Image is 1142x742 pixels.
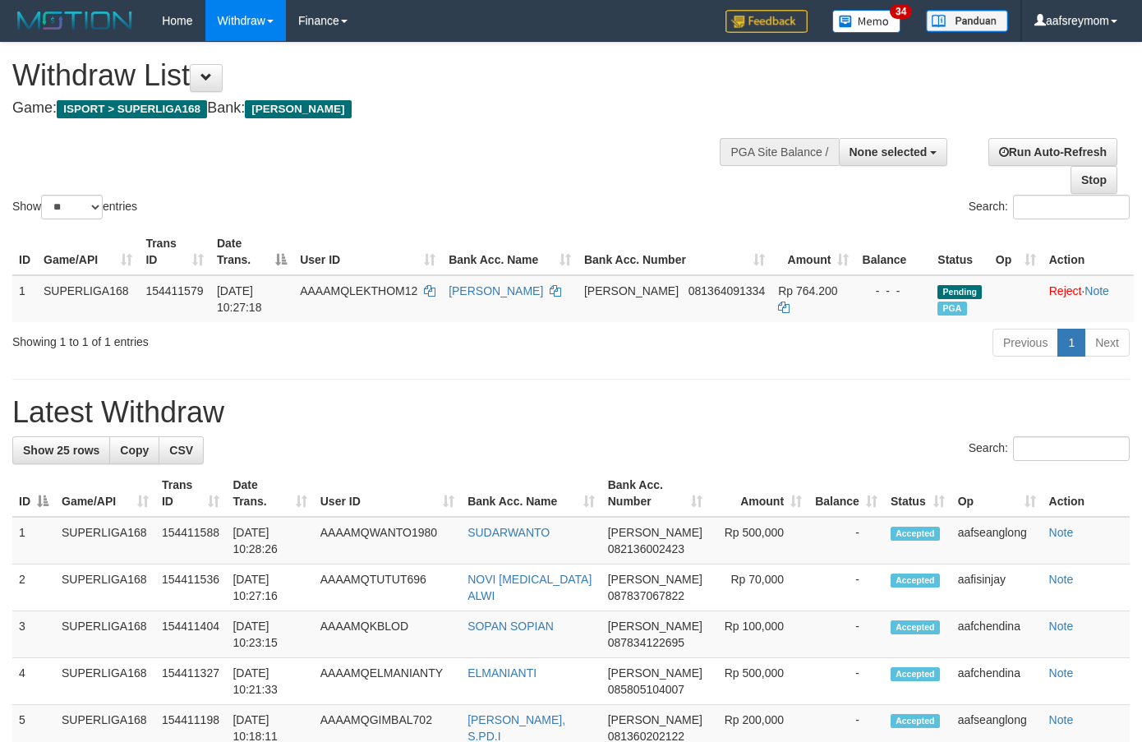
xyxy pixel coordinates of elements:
th: Balance: activate to sort column ascending [808,470,884,517]
a: Note [1049,526,1074,539]
td: SUPERLIGA168 [55,611,155,658]
a: Stop [1071,166,1117,194]
h1: Latest Withdraw [12,396,1130,429]
span: Accepted [891,574,940,588]
span: Copy 085805104007 to clipboard [608,683,684,696]
th: Trans ID: activate to sort column ascending [139,228,210,275]
th: Bank Acc. Name: activate to sort column ascending [442,228,578,275]
span: Copy 087837067822 to clipboard [608,589,684,602]
a: Show 25 rows [12,436,110,464]
span: Copy [120,444,149,457]
td: Rp 500,000 [709,658,808,705]
td: [DATE] 10:23:15 [226,611,313,658]
span: Show 25 rows [23,444,99,457]
td: aafchendina [951,658,1043,705]
input: Search: [1013,436,1130,461]
span: [PERSON_NAME] [608,620,702,633]
td: aafchendina [951,611,1043,658]
span: Marked by aafounsreynich [937,302,966,316]
td: AAAAMQTUTUT696 [314,565,461,611]
a: [PERSON_NAME] [449,284,543,297]
label: Search: [969,436,1130,461]
th: Amount: activate to sort column ascending [709,470,808,517]
a: Next [1084,329,1130,357]
td: SUPERLIGA168 [37,275,139,322]
a: Previous [992,329,1058,357]
th: Game/API: activate to sort column ascending [37,228,139,275]
input: Search: [1013,195,1130,219]
td: 4 [12,658,55,705]
th: User ID: activate to sort column ascending [293,228,442,275]
a: Copy [109,436,159,464]
td: Rp 100,000 [709,611,808,658]
td: - [808,611,884,658]
td: 1 [12,517,55,565]
span: Rp 764.200 [778,284,837,297]
th: Action [1043,470,1130,517]
td: 154411327 [155,658,226,705]
td: - [808,658,884,705]
span: ISPORT > SUPERLIGA168 [57,100,207,118]
td: 1 [12,275,37,322]
span: [PERSON_NAME] [608,573,702,586]
span: [PERSON_NAME] [608,666,702,680]
td: 154411404 [155,611,226,658]
td: AAAAMQWANTO1980 [314,517,461,565]
span: [PERSON_NAME] [608,526,702,539]
th: Bank Acc. Number: activate to sort column ascending [578,228,771,275]
a: Note [1049,620,1074,633]
td: SUPERLIGA168 [55,517,155,565]
select: Showentries [41,195,103,219]
span: AAAAMQLEKTHOM12 [300,284,417,297]
span: [PERSON_NAME] [245,100,351,118]
td: SUPERLIGA168 [55,658,155,705]
span: 154411579 [145,284,203,297]
a: ELMANIANTI [467,666,536,680]
td: AAAAMQKBLOD [314,611,461,658]
td: - [808,565,884,611]
div: PGA Site Balance / [720,138,838,166]
th: Date Trans.: activate to sort column descending [210,228,293,275]
th: Game/API: activate to sort column ascending [55,470,155,517]
td: - [808,517,884,565]
span: [PERSON_NAME] [608,713,702,726]
span: Pending [937,285,982,299]
td: AAAAMQELMANIANTY [314,658,461,705]
span: Copy 081364091334 to clipboard [688,284,765,297]
th: Op: activate to sort column ascending [951,470,1043,517]
th: Bank Acc. Name: activate to sort column ascending [461,470,601,517]
span: [PERSON_NAME] [584,284,679,297]
span: Accepted [891,620,940,634]
button: None selected [839,138,948,166]
a: SUDARWANTO [467,526,550,539]
th: Status [931,228,989,275]
td: Rp 500,000 [709,517,808,565]
img: Button%20Memo.svg [832,10,901,33]
a: CSV [159,436,204,464]
a: 1 [1057,329,1085,357]
th: Date Trans.: activate to sort column ascending [226,470,313,517]
td: [DATE] 10:28:26 [226,517,313,565]
a: Note [1049,713,1074,726]
td: 154411588 [155,517,226,565]
label: Search: [969,195,1130,219]
span: Accepted [891,667,940,681]
a: SOPAN SOPIAN [467,620,554,633]
h1: Withdraw List [12,59,745,92]
span: Accepted [891,527,940,541]
th: ID [12,228,37,275]
td: Rp 70,000 [709,565,808,611]
span: Copy 082136002423 to clipboard [608,542,684,555]
td: 3 [12,611,55,658]
a: Run Auto-Refresh [988,138,1117,166]
th: ID: activate to sort column descending [12,470,55,517]
a: Note [1049,666,1074,680]
td: 154411536 [155,565,226,611]
h4: Game: Bank: [12,100,745,117]
span: Copy 087834122695 to clipboard [608,636,684,649]
td: [DATE] 10:27:16 [226,565,313,611]
td: aafisinjay [951,565,1043,611]
th: Status: activate to sort column ascending [884,470,951,517]
td: · [1043,275,1134,322]
img: MOTION_logo.png [12,8,137,33]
